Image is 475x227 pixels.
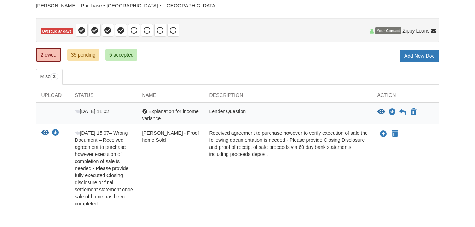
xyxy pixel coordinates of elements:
span: Zippy Loans [402,27,429,34]
button: Declare Laura Somers - Proof home Sold not applicable [391,130,399,138]
a: Download Explanation for income variance [389,109,396,115]
span: Overdue 37 days [41,28,73,34]
span: [DATE] 11:02 [75,109,109,114]
a: 35 pending [67,49,99,61]
button: View Explanation for income variance [377,109,385,116]
span: Explanation for income variance [142,109,199,121]
div: Status [70,92,137,102]
a: Add New Doc [400,50,439,62]
button: Declare Explanation for income variance not applicable [410,108,417,116]
span: 2 [50,73,58,80]
div: [PERSON_NAME] - Purchase • [GEOGRAPHIC_DATA] • , [GEOGRAPHIC_DATA] [36,3,439,9]
div: Name [137,92,204,102]
a: Misc [36,69,63,85]
a: 5 accepted [105,49,138,61]
span: Your Contact [375,27,401,34]
div: Description [204,92,372,102]
div: Lender Question [204,108,372,122]
div: – Wrong Document – Received agreement to purchase however execution of completion of sale is need... [70,129,137,207]
button: Upload Laura Somers - Proof home Sold [379,129,388,139]
div: Received agreement to purchase however to verify execution of sale the following documentation is... [204,129,372,207]
div: Action [372,92,439,102]
span: [DATE] 15:07 [75,130,109,136]
div: Upload [36,92,70,102]
a: Download Laura Somers - Proof home Sold [52,130,59,136]
span: [PERSON_NAME] - Proof home Sold [142,130,199,143]
button: View Laura Somers - Proof home Sold [41,129,49,137]
a: 2 owed [36,48,61,62]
